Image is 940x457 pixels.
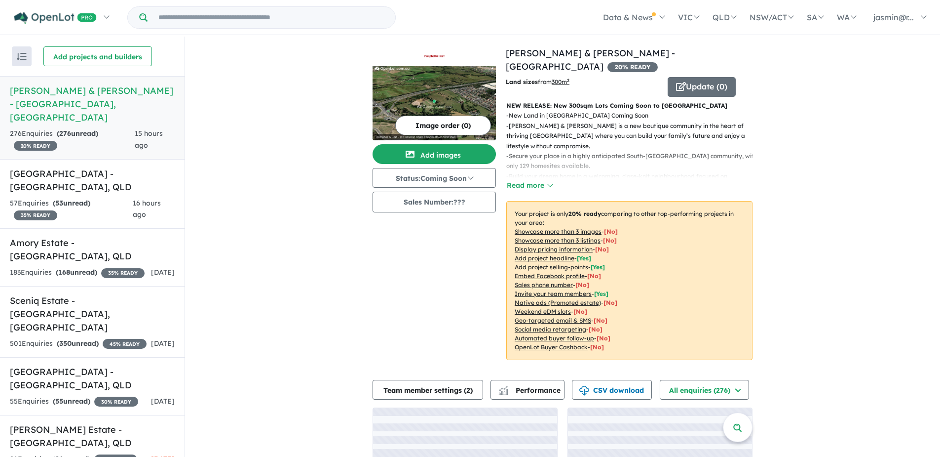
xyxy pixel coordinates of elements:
span: [ No ] [575,281,589,289]
span: [No] [590,343,604,351]
u: 300 m [552,78,569,85]
img: Campbell & Hart - Campbelltown [373,66,496,140]
span: [ No ] [587,272,601,280]
p: - [PERSON_NAME] & [PERSON_NAME] is a new boutique community in the heart of thriving [GEOGRAPHIC_... [506,121,760,151]
div: 501 Enquir ies [10,338,147,350]
span: [ Yes ] [577,254,591,262]
h5: [GEOGRAPHIC_DATA] - [GEOGRAPHIC_DATA] , QLD [10,167,175,194]
span: [No] [603,299,617,306]
h5: [PERSON_NAME] Estate - [GEOGRAPHIC_DATA] , QLD [10,423,175,450]
b: Land sizes [506,78,538,85]
p: NEW RELEASE: New 300sqm Lots Coming Soon to [GEOGRAPHIC_DATA] [506,101,752,111]
strong: ( unread) [53,199,90,208]
span: 16 hours ago [133,199,161,219]
div: 55 Enquir ies [10,396,138,408]
strong: ( unread) [53,397,90,406]
button: All enquiries (276) [660,380,749,400]
div: 183 Enquir ies [10,267,145,279]
u: Showcase more than 3 listings [515,237,601,244]
button: Status:Coming Soon [373,168,496,188]
span: [ Yes ] [591,263,605,271]
u: Display pricing information [515,246,593,253]
span: 2 [466,386,470,395]
p: Your project is only comparing to other top-performing projects in your area: - - - - - - - - - -... [506,201,752,360]
img: Openlot PRO Logo White [14,12,97,24]
span: Performance [500,386,561,395]
u: Automated buyer follow-up [515,334,594,342]
span: 30 % READY [94,397,138,407]
b: 20 % ready [568,210,601,217]
span: 55 [55,397,63,406]
button: Read more [506,180,553,191]
strong: ( unread) [57,339,99,348]
span: [No] [589,326,602,333]
span: 350 [59,339,72,348]
button: Add projects and builders [43,46,152,66]
span: 276 [59,129,71,138]
a: Campbell & Hart - Campbelltown LogoCampbell & Hart - Campbelltown [373,46,496,140]
strong: ( unread) [57,129,98,138]
p: - Build your dream home in a welcoming, close-knit neighbourhood focused on connection, convenien... [506,171,760,212]
p: - New Land in [GEOGRAPHIC_DATA] Coming Soon [506,111,760,121]
strong: ( unread) [56,268,97,277]
span: 20 % READY [14,141,57,151]
u: Weekend eDM slots [515,308,571,315]
span: [No] [594,317,607,324]
span: [No] [597,334,610,342]
u: Geo-targeted email & SMS [515,317,591,324]
h5: [PERSON_NAME] & [PERSON_NAME] - [GEOGRAPHIC_DATA] , [GEOGRAPHIC_DATA] [10,84,175,124]
h5: [GEOGRAPHIC_DATA] - [GEOGRAPHIC_DATA] , QLD [10,365,175,392]
button: Sales Number:??? [373,192,496,212]
u: Embed Facebook profile [515,272,585,280]
u: OpenLot Buyer Cashback [515,343,588,351]
button: CSV download [572,380,652,400]
p: from [506,77,660,87]
span: 35 % READY [101,268,145,278]
button: Add images [373,144,496,164]
input: Try estate name, suburb, builder or developer [150,7,393,28]
u: Native ads (Promoted estate) [515,299,601,306]
span: [ No ] [603,237,617,244]
span: 53 [55,199,63,208]
span: [DATE] [151,339,175,348]
img: download icon [579,386,589,396]
span: [DATE] [151,268,175,277]
img: sort.svg [17,53,27,60]
button: Performance [490,380,564,400]
span: 20 % READY [607,62,658,72]
button: Image order (0) [395,116,491,135]
span: jasmin@r... [873,12,914,22]
sup: 2 [567,78,569,83]
span: [ Yes ] [594,290,608,297]
a: [PERSON_NAME] & [PERSON_NAME] - [GEOGRAPHIC_DATA] [506,47,675,72]
u: Add project selling-points [515,263,588,271]
span: [ No ] [595,246,609,253]
span: 35 % READY [14,210,57,220]
u: Add project headline [515,254,574,262]
h5: Amory Estate - [GEOGRAPHIC_DATA] , QLD [10,236,175,263]
button: Update (0) [668,77,736,97]
span: 168 [58,268,70,277]
button: Team member settings (2) [373,380,483,400]
div: 276 Enquir ies [10,128,135,152]
span: [DATE] [151,397,175,406]
img: bar-chart.svg [498,389,508,395]
u: Invite your team members [515,290,592,297]
span: [No] [573,308,587,315]
img: line-chart.svg [499,386,508,391]
span: 15 hours ago [135,129,163,150]
u: Sales phone number [515,281,573,289]
span: 45 % READY [103,339,147,349]
img: Campbell & Hart - Campbelltown Logo [376,50,492,62]
p: - Secure your place in a highly anticipated South-[GEOGRAPHIC_DATA] community, with only 129 home... [506,151,760,171]
h5: Sceniq Estate - [GEOGRAPHIC_DATA] , [GEOGRAPHIC_DATA] [10,294,175,334]
div: 57 Enquir ies [10,198,133,221]
span: [ No ] [604,228,618,235]
u: Showcase more than 3 images [515,228,602,235]
u: Social media retargeting [515,326,586,333]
